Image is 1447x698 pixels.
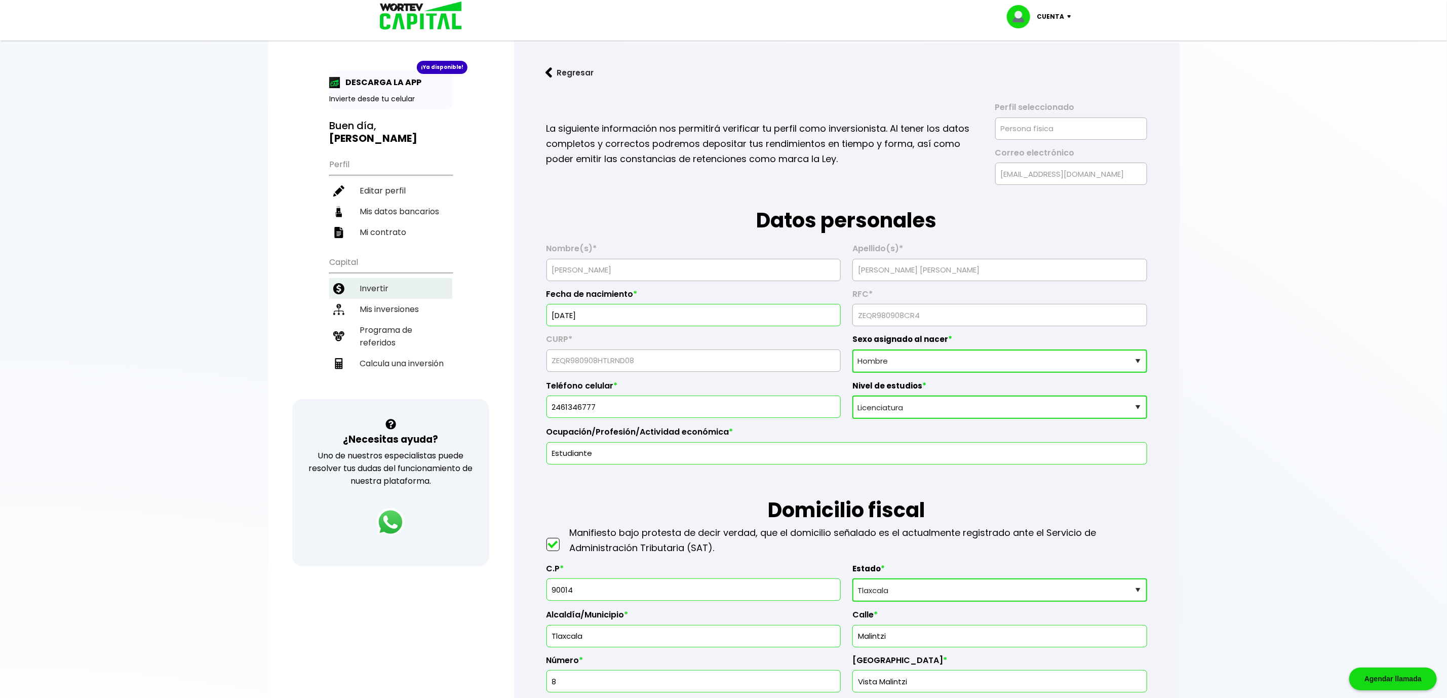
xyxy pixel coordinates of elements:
label: Calle [852,610,1147,625]
a: Invertir [329,278,452,299]
label: Correo electrónico [995,148,1147,163]
img: recomiendanos-icon.9b8e9327.svg [333,331,344,342]
img: flecha izquierda [545,67,553,78]
ul: Capital [329,251,452,399]
div: Agendar llamada [1349,668,1437,690]
a: flecha izquierdaRegresar [530,59,1163,86]
img: profile-image [1007,5,1037,28]
label: Nivel de estudios [852,381,1147,396]
b: [PERSON_NAME] [329,131,417,145]
label: Fecha de nacimiento [546,289,841,304]
img: invertir-icon.b3b967d7.svg [333,283,344,294]
label: CURP [546,334,841,350]
input: 18 caracteres [551,350,836,371]
h3: Buen día, [329,120,452,145]
img: logos_whatsapp-icon.242b2217.svg [376,508,405,536]
label: Teléfono celular [546,381,841,396]
h1: Datos personales [546,185,1147,236]
a: Mis inversiones [329,299,452,320]
a: Programa de referidos [329,320,452,353]
p: Manifiesto bajo protesta de decir verdad, que el domicilio señalado es el actualmente registrado ... [570,525,1147,556]
label: [GEOGRAPHIC_DATA] [852,655,1147,671]
label: Apellido(s) [852,244,1147,259]
label: Perfil seleccionado [995,102,1147,118]
img: contrato-icon.f2db500c.svg [333,227,344,238]
a: Editar perfil [329,180,452,201]
label: Número [546,655,841,671]
a: Mis datos bancarios [329,201,452,222]
button: Regresar [530,59,609,86]
input: DD/MM/AAAA [551,304,836,326]
label: Sexo asignado al nacer [852,334,1147,350]
div: ¡Ya disponible! [417,61,467,74]
p: Uno de nuestros especialistas puede resolver tus dudas del funcionamiento de nuestra plataforma. [305,449,476,487]
img: inversiones-icon.6695dc30.svg [333,304,344,315]
p: DESCARGA LA APP [340,76,421,89]
h3: ¿Necesitas ayuda? [343,432,438,447]
img: app-icon [329,77,340,88]
img: icon-down [1065,15,1078,18]
img: datos-icon.10cf9172.svg [333,206,344,217]
input: Alcaldía o Municipio [551,626,836,647]
label: Alcaldía/Municipio [546,610,841,625]
ul: Perfil [329,153,452,243]
h1: Domicilio fiscal [546,464,1147,525]
input: 10 dígitos [551,396,836,417]
img: calculadora-icon.17d418c4.svg [333,358,344,369]
img: editar-icon.952d3147.svg [333,185,344,197]
p: Cuenta [1037,9,1065,24]
p: La siguiente información nos permitirá verificar tu perfil como inversionista. Al tener los datos... [546,121,982,167]
label: Estado [852,564,1147,579]
label: C.P [546,564,841,579]
a: Mi contrato [329,222,452,243]
label: Nombre(s) [546,244,841,259]
label: Ocupación/Profesión/Actividad económica [546,427,1147,442]
label: RFC [852,289,1147,304]
p: Invierte desde tu celular [329,94,452,104]
input: 13 caracteres [857,304,1142,326]
a: Calcula una inversión [329,353,452,374]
